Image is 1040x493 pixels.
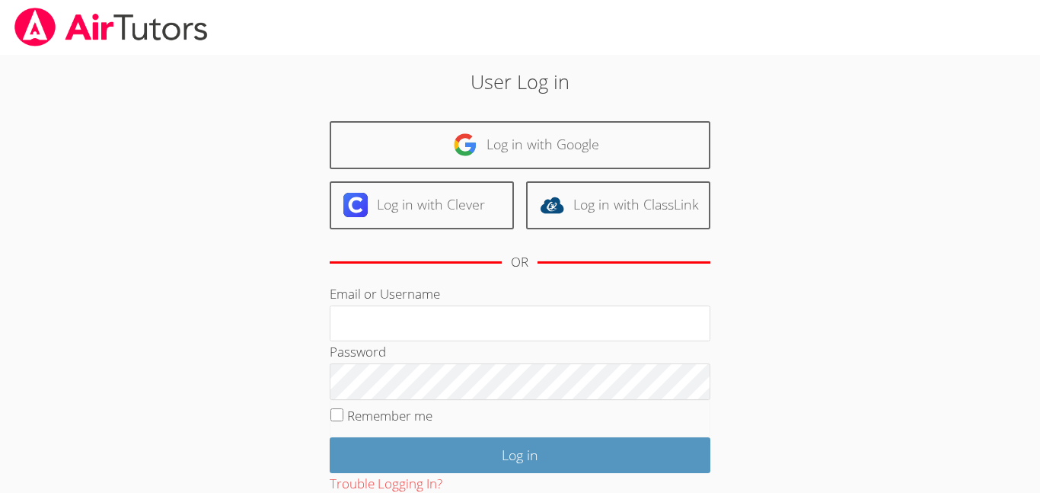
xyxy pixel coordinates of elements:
a: Log in with Clever [330,181,514,229]
label: Password [330,343,386,360]
img: google-logo-50288ca7cdecda66e5e0955fdab243c47b7ad437acaf1139b6f446037453330a.svg [453,133,477,157]
a: Log in with Google [330,121,710,169]
img: airtutors_banner-c4298cdbf04f3fff15de1276eac7730deb9818008684d7c2e4769d2f7ddbe033.png [13,8,209,46]
img: clever-logo-6eab21bc6e7a338710f1a6ff85c0baf02591cd810cc4098c63d3a4b26e2feb20.svg [343,193,368,217]
h2: User Log in [239,67,801,96]
div: OR [511,251,528,274]
label: Email or Username [330,285,440,303]
a: Log in with ClassLink [526,181,710,229]
img: classlink-logo-d6bb404cc1216ec64c9a2012d9dc4662098be43eaf13dc465df04b49fa7ab582.svg [540,193,564,217]
label: Remember me [347,407,432,424]
input: Log in [330,437,710,473]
